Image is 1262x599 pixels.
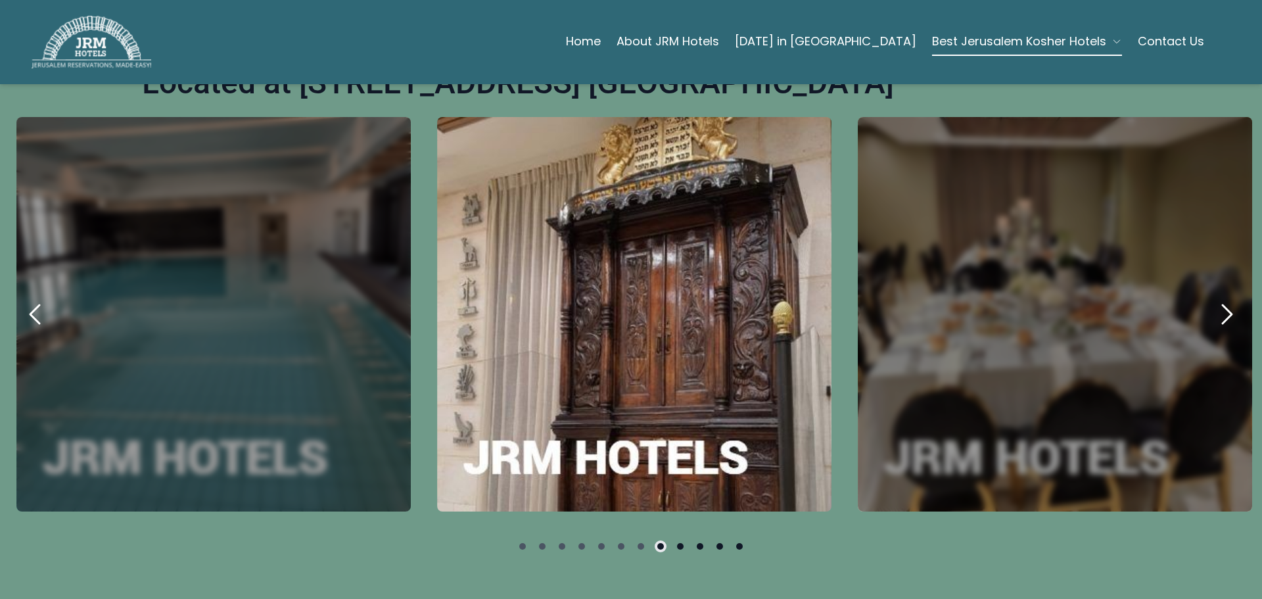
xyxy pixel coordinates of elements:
a: [DATE] in [GEOGRAPHIC_DATA] [735,28,916,55]
button: next [1204,292,1249,337]
button: previous [13,292,58,337]
span: Best Jerusalem Kosher Hotels [932,32,1106,51]
img: JRM Hotels [32,16,151,68]
a: Contact Us [1138,28,1204,55]
button: Best Jerusalem Kosher Hotels [932,28,1122,55]
a: Home [566,28,601,55]
a: About JRM Hotels [617,28,719,55]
